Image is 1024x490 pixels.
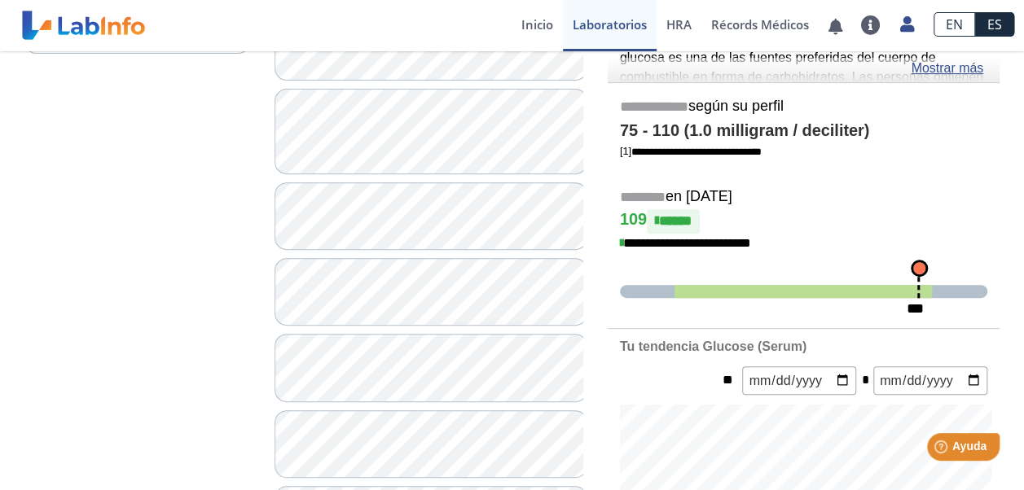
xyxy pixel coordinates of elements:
[873,366,987,395] input: mm/dd/yyyy
[620,209,987,234] h4: 109
[620,98,987,116] h5: según su perfil
[911,59,983,78] a: Mostrar más
[975,12,1014,37] a: ES
[934,12,975,37] a: EN
[620,188,987,207] h5: en [DATE]
[666,16,692,33] span: HRA
[620,339,806,353] b: Tu tendencia Glucose (Serum)
[620,121,987,141] h4: 75 - 110 (1.0 milligram / deciliter)
[742,366,856,395] input: mm/dd/yyyy
[620,145,762,157] a: [1]
[879,427,1006,472] iframe: Help widget launcher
